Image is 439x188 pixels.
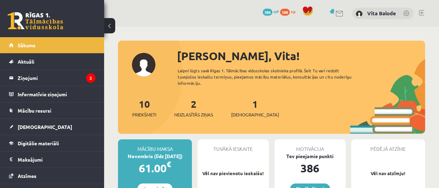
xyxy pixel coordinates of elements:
[174,98,213,118] a: 2Neizlasītās ziņas
[263,9,279,14] a: 386 mP
[231,111,279,118] span: [DEMOGRAPHIC_DATA]
[231,98,279,118] a: 1[DEMOGRAPHIC_DATA]
[118,160,192,177] div: 61.00
[280,9,299,14] a: 588 xp
[167,159,171,169] span: €
[356,10,363,17] img: Vita Balode
[18,70,95,86] legend: Ziņojumi
[18,58,34,65] span: Aktuāli
[132,111,156,118] span: Priekšmeti
[18,107,51,114] span: Mācību resursi
[9,103,95,118] a: Mācību resursi
[118,153,192,160] div: Novembris (līdz [DATE])
[291,9,295,14] span: xp
[86,73,95,83] i: 2
[177,48,425,64] div: [PERSON_NAME], Vita!
[367,10,396,17] a: Vita Balode
[275,160,346,177] div: 386
[263,9,272,16] span: 386
[275,139,346,153] div: Motivācija
[18,124,72,130] span: [DEMOGRAPHIC_DATA]
[9,54,95,70] a: Aktuāli
[18,173,36,179] span: Atzīmes
[118,139,192,153] div: Mācību maksa
[178,67,362,86] div: Laipni lūgts savā Rīgas 1. Tālmācības vidusskolas skolnieka profilā. Šeit Tu vari redzēt tuvojošo...
[18,152,95,167] legend: Maksājumi
[273,9,279,14] span: mP
[201,170,265,177] p: Vēl nav pievienotu ieskaišu!
[8,12,63,30] a: Rīgas 1. Tālmācības vidusskola
[275,153,346,160] div: Tev pieejamie punkti
[174,111,213,118] span: Neizlasītās ziņas
[9,86,95,102] a: Informatīvie ziņojumi
[351,139,425,153] div: Pēdējā atzīme
[197,139,269,153] div: Tuvākā ieskaite
[280,9,290,16] span: 588
[355,170,422,177] p: Vēl nav atzīmju!
[9,37,95,53] a: Sākums
[9,135,95,151] a: Digitālie materiāli
[18,140,59,146] span: Digitālie materiāli
[18,86,95,102] legend: Informatīvie ziņojumi
[18,42,35,48] span: Sākums
[132,98,156,118] a: 10Priekšmeti
[9,152,95,167] a: Maksājumi
[9,119,95,135] a: [DEMOGRAPHIC_DATA]
[9,168,95,184] a: Atzīmes
[9,70,95,86] a: Ziņojumi2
